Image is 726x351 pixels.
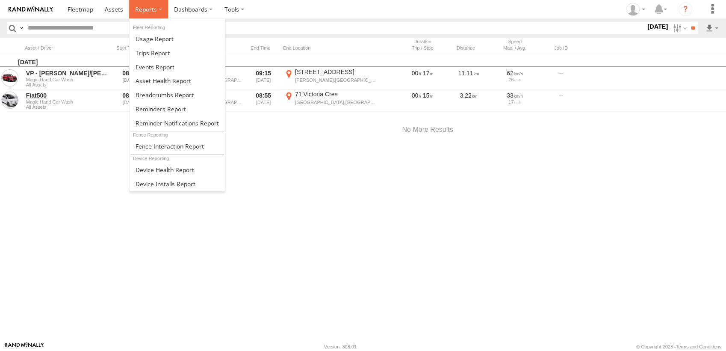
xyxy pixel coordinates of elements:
a: Visit our Website [5,342,44,351]
div: 08:40 [DATE] [114,90,146,111]
label: [DATE] [646,22,670,31]
div: 09:15 [DATE] [247,68,280,89]
div: [PERSON_NAME],[GEOGRAPHIC_DATA] [295,77,376,83]
div: 11.11 [447,68,490,89]
span: Magic Hand Car Wash [26,77,109,82]
a: View Asset in Asset Management [1,92,18,109]
a: Terms and Conditions [676,344,721,349]
div: 08:55 [DATE] [247,90,280,111]
div: Click to Sort [447,45,490,51]
label: Click to View Event Location [283,90,377,111]
div: Emma Bailey [623,3,648,16]
div: [GEOGRAPHIC_DATA],[GEOGRAPHIC_DATA] [295,99,376,105]
div: Click to Sort [247,45,280,51]
span: 00 [412,70,421,77]
img: rand-logo.svg [9,6,53,12]
div: 3.22 [447,90,490,111]
a: VP - [PERSON_NAME]/[PERSON_NAME] [26,69,109,77]
div: 26 [495,77,535,82]
div: [STREET_ADDRESS] [295,68,376,76]
a: Service Reminder Notifications Report [130,116,225,130]
a: Asset Health Report [130,74,225,88]
div: Job ID [540,45,582,51]
div: 71 Victoria Cres [295,90,376,98]
a: Device Health Report [130,163,225,177]
div: Click to Sort [25,45,110,51]
div: Version: 308.01 [324,344,357,349]
span: Magic Hand Car Wash [26,99,109,104]
label: Search Filter Options [670,22,688,34]
a: Device Installs Report [130,177,225,191]
div: 08:57 [DATE] [114,68,146,89]
label: Export results as... [705,22,719,34]
span: Filter Results to this Group [26,104,109,110]
label: Search Query [18,22,25,34]
a: Trips Report [130,46,225,60]
i: ? [679,3,692,16]
div: 62 [495,69,535,77]
span: Filter Results to this Group [26,82,109,87]
div: © Copyright 2025 - [636,344,721,349]
span: 17 [423,70,434,77]
a: Usage Report [130,32,225,46]
label: Click to View Event Location [283,68,377,89]
a: Fence Interaction Report [130,139,225,153]
div: 33 [495,92,535,99]
div: Click to Sort [114,45,146,51]
div: [909s] 22/09/2025 08:40 - 22/09/2025 08:55 [402,92,443,99]
span: 15 [423,92,434,99]
span: 00 [412,92,421,99]
a: Full Events Report [130,60,225,74]
div: 17 [495,99,535,104]
a: Fiat500 [26,92,109,99]
a: Breadcrumbs Report [130,88,225,102]
a: Reminders Report [130,102,225,116]
a: View Asset in Asset Management [1,69,18,86]
div: [1072s] 22/09/2025 08:57 - 22/09/2025 09:15 [402,69,443,77]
